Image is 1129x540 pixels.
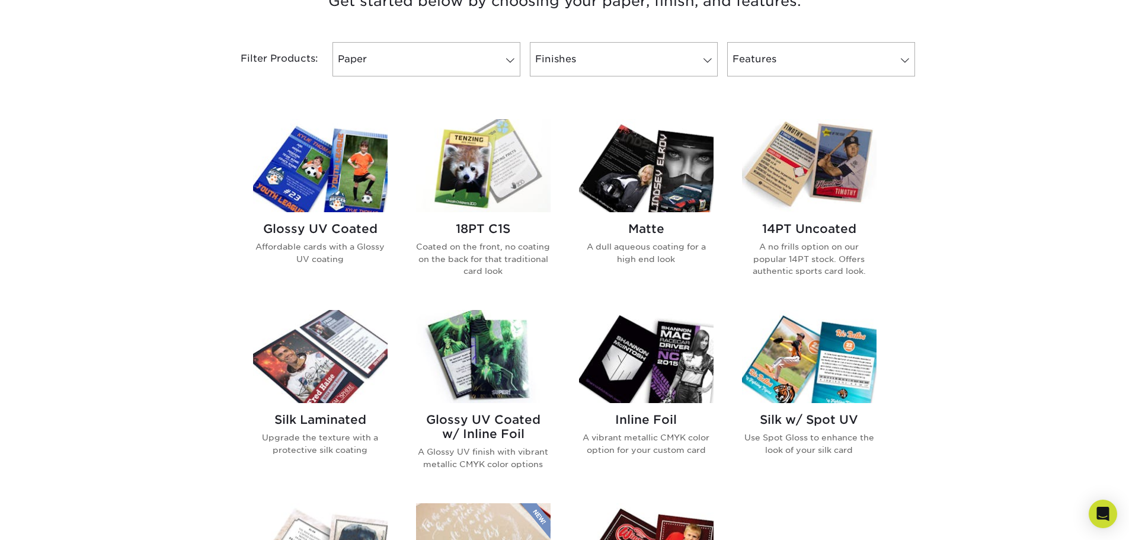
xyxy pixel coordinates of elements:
[742,222,877,236] h2: 14PT Uncoated
[579,222,714,236] h2: Matte
[253,119,388,296] a: Glossy UV Coated Trading Cards Glossy UV Coated Affordable cards with a Glossy UV coating
[579,310,714,489] a: Inline Foil Trading Cards Inline Foil A vibrant metallic CMYK color option for your custom card
[742,119,877,296] a: 14PT Uncoated Trading Cards 14PT Uncoated A no frills option on our popular 14PT stock. Offers au...
[416,413,551,441] h2: Glossy UV Coated w/ Inline Foil
[253,432,388,456] p: Upgrade the texture with a protective silk coating
[253,222,388,236] h2: Glossy UV Coated
[416,310,551,489] a: Glossy UV Coated w/ Inline Foil Trading Cards Glossy UV Coated w/ Inline Foil A Glossy UV finish ...
[579,119,714,212] img: Matte Trading Cards
[530,42,718,76] a: Finishes
[416,446,551,470] p: A Glossy UV finish with vibrant metallic CMYK color options
[253,310,388,403] img: Silk Laminated Trading Cards
[742,119,877,212] img: 14PT Uncoated Trading Cards
[253,241,388,265] p: Affordable cards with a Glossy UV coating
[742,432,877,456] p: Use Spot Gloss to enhance the look of your silk card
[416,119,551,212] img: 18PT C1S Trading Cards
[742,241,877,277] p: A no frills option on our popular 14PT stock. Offers authentic sports card look.
[416,241,551,277] p: Coated on the front, no coating on the back for that traditional card look
[332,42,520,76] a: Paper
[416,222,551,236] h2: 18PT C1S
[579,310,714,403] img: Inline Foil Trading Cards
[521,503,551,539] img: New Product
[579,119,714,296] a: Matte Trading Cards Matte A dull aqueous coating for a high end look
[579,432,714,456] p: A vibrant metallic CMYK color option for your custom card
[209,42,328,76] div: Filter Products:
[253,119,388,212] img: Glossy UV Coated Trading Cards
[579,413,714,427] h2: Inline Foil
[742,413,877,427] h2: Silk w/ Spot UV
[742,310,877,403] img: Silk w/ Spot UV Trading Cards
[742,310,877,489] a: Silk w/ Spot UV Trading Cards Silk w/ Spot UV Use Spot Gloss to enhance the look of your silk card
[253,413,388,427] h2: Silk Laminated
[253,310,388,489] a: Silk Laminated Trading Cards Silk Laminated Upgrade the texture with a protective silk coating
[416,119,551,296] a: 18PT C1S Trading Cards 18PT C1S Coated on the front, no coating on the back for that traditional ...
[416,310,551,403] img: Glossy UV Coated w/ Inline Foil Trading Cards
[579,241,714,265] p: A dull aqueous coating for a high end look
[1089,500,1117,528] div: Open Intercom Messenger
[727,42,915,76] a: Features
